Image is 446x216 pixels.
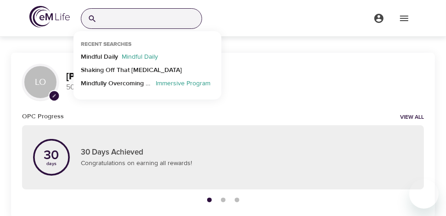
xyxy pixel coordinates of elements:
[101,9,202,28] input: Find programs, teachers, etc...
[29,6,70,28] img: logo
[22,111,64,122] h6: OPC Progress
[81,79,152,92] p: Mindfully Overcoming Addictive Behaviors
[66,82,424,93] p: 5098 Mindful Minutes
[66,72,424,82] h3: [PERSON_NAME]
[366,6,391,31] button: menu
[81,159,413,168] p: Congratulations on earning all rewards!
[22,64,59,100] div: LO
[44,162,59,166] p: days
[81,66,182,79] p: Shaking Off That [MEDICAL_DATA]
[81,147,413,159] p: 30 Days Achieved
[73,41,139,52] div: Recent Searches
[400,114,424,122] a: View all notifications
[44,149,59,162] p: 30
[118,52,162,66] p: Mindful Daily
[409,179,439,209] iframe: Button to launch messaging window
[81,52,118,66] p: Mindful Daily
[152,79,214,92] p: Immersive Program
[391,6,417,31] button: menu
